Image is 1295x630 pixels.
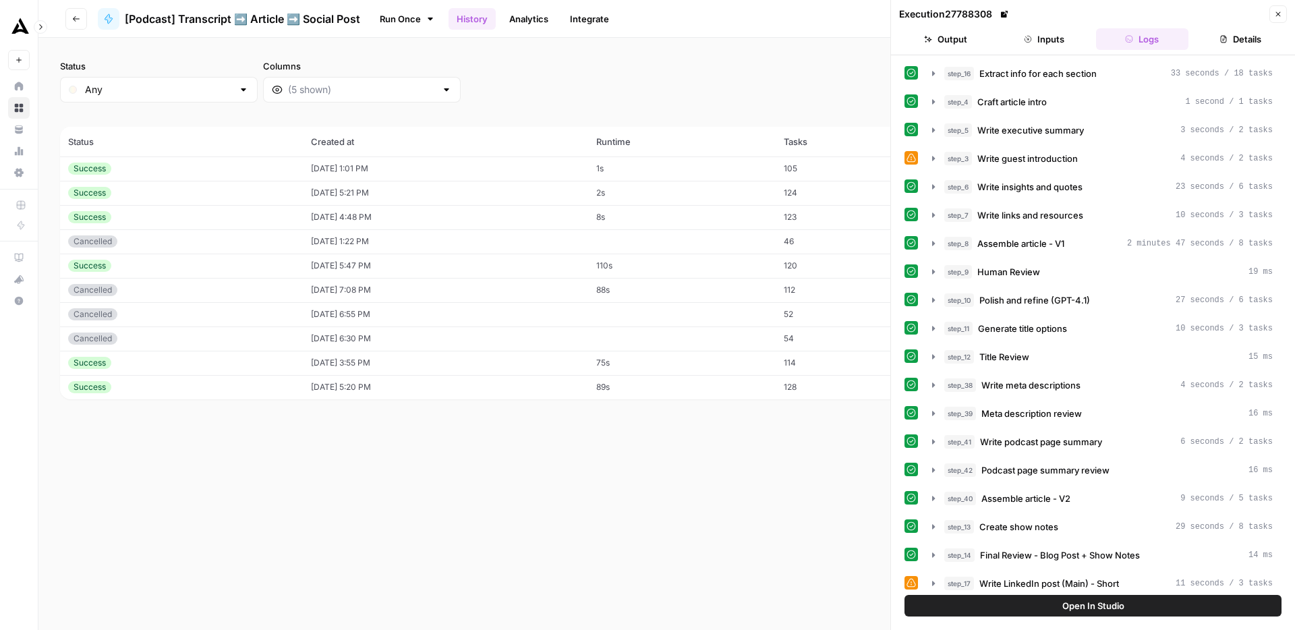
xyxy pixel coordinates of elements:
span: Generate title options [978,322,1067,335]
span: 10 seconds / 3 tasks [1176,322,1273,335]
td: 75s [588,351,776,375]
span: step_6 [944,180,972,194]
span: Write LinkedIn post (Main) - Short [979,577,1119,590]
span: Write insights and quotes [977,180,1083,194]
span: 14 ms [1248,549,1273,561]
th: Created at [303,127,588,156]
div: Success [68,211,111,223]
span: step_9 [944,265,972,279]
span: 9 seconds / 5 tasks [1180,492,1273,505]
a: History [449,8,496,30]
span: 16 ms [1248,464,1273,476]
a: Integrate [562,8,617,30]
td: 2s [588,181,776,205]
span: Title Review [979,350,1029,364]
span: step_13 [944,520,974,534]
td: 105 [776,156,923,181]
a: Analytics [501,8,556,30]
button: 9 seconds / 5 tasks [924,488,1281,509]
button: 29 seconds / 8 tasks [924,516,1281,538]
th: Runtime [588,127,776,156]
td: [DATE] 1:01 PM [303,156,588,181]
td: 8s [588,205,776,229]
span: Write meta descriptions [981,378,1081,392]
span: 27 seconds / 6 tasks [1176,294,1273,306]
button: 14 ms [924,544,1281,566]
span: step_10 [944,293,974,307]
span: Create show notes [979,520,1058,534]
span: Assemble article - V1 [977,237,1064,250]
td: [DATE] 6:55 PM [303,302,588,326]
span: step_12 [944,350,974,364]
div: Cancelled [68,284,117,296]
th: Status [60,127,303,156]
button: 33 seconds / 18 tasks [924,63,1281,84]
td: 123 [776,205,923,229]
div: Success [68,187,111,199]
div: What's new? [9,269,29,289]
td: [DATE] 1:22 PM [303,229,588,254]
button: 2 minutes 47 seconds / 8 tasks [924,233,1281,254]
label: Status [60,59,258,73]
span: 11 seconds / 3 tasks [1176,577,1273,590]
span: step_16 [944,67,974,80]
span: 3 seconds / 2 tasks [1180,124,1273,136]
span: step_41 [944,435,975,449]
a: Settings [8,162,30,183]
button: Inputs [998,28,1091,50]
div: Cancelled [68,308,117,320]
span: Write executive summary [977,123,1084,137]
button: 4 seconds / 2 tasks [924,374,1281,396]
span: step_40 [944,492,976,505]
span: 15 ms [1248,351,1273,363]
span: 4 seconds / 2 tasks [1180,379,1273,391]
td: 120 [776,254,923,278]
td: 1s [588,156,776,181]
span: step_42 [944,463,976,477]
td: 114 [776,351,923,375]
span: 6 seconds / 2 tasks [1180,436,1273,448]
td: 46 [776,229,923,254]
td: [DATE] 5:21 PM [303,181,588,205]
span: Write podcast page summary [980,435,1102,449]
label: Columns [263,59,461,73]
button: Help + Support [8,290,30,312]
span: 10 seconds / 3 tasks [1176,209,1273,221]
span: 1 second / 1 tasks [1185,96,1273,108]
div: Cancelled [68,235,117,248]
button: 23 seconds / 6 tasks [924,176,1281,198]
button: 27 seconds / 6 tasks [924,289,1281,311]
span: 23 seconds / 6 tasks [1176,181,1273,193]
span: step_3 [944,152,972,165]
td: [DATE] 5:47 PM [303,254,588,278]
a: Your Data [8,119,30,140]
span: 4 seconds / 2 tasks [1180,152,1273,165]
span: Write guest introduction [977,152,1078,165]
span: step_4 [944,95,972,109]
span: step_11 [944,322,973,335]
td: 89s [588,375,776,399]
div: Success [68,260,111,272]
th: Tasks [776,127,923,156]
span: 16 ms [1248,407,1273,420]
span: Extract info for each section [979,67,1097,80]
span: (10 records) [60,103,1273,127]
button: Open In Studio [904,595,1282,617]
input: (5 shown) [288,83,436,96]
span: Open In Studio [1062,599,1124,612]
button: 6 seconds / 2 tasks [924,431,1281,453]
span: step_5 [944,123,972,137]
td: 128 [776,375,923,399]
button: What's new? [8,268,30,290]
span: step_14 [944,548,975,562]
button: 11 seconds / 3 tasks [924,573,1281,594]
input: Any [85,83,233,96]
span: step_8 [944,237,972,250]
span: Human Review [977,265,1040,279]
button: 10 seconds / 3 tasks [924,318,1281,339]
td: [DATE] 5:20 PM [303,375,588,399]
span: step_7 [944,208,972,222]
span: 33 seconds / 18 tasks [1171,67,1273,80]
span: Polish and refine (GPT-4.1) [979,293,1090,307]
td: 112 [776,278,923,302]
